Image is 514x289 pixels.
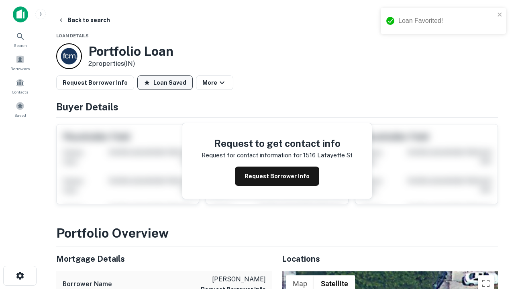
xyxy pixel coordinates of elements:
[14,112,26,118] span: Saved
[56,253,272,265] h5: Mortgage Details
[55,13,113,27] button: Back to search
[2,98,38,120] a: Saved
[56,75,134,90] button: Request Borrower Info
[398,16,495,26] div: Loan Favorited!
[56,224,498,243] h3: Portfolio Overview
[282,253,498,265] h5: Locations
[202,136,353,151] h4: Request to get contact info
[202,151,302,160] p: Request for contact information for
[88,44,173,59] h3: Portfolio Loan
[497,11,503,19] button: close
[201,275,266,284] p: [PERSON_NAME]
[56,100,498,114] h4: Buyer Details
[88,59,173,69] p: 2 properties (IN)
[13,6,28,22] img: capitalize-icon.png
[2,75,38,97] a: Contacts
[63,279,112,289] h6: Borrower Name
[137,75,193,90] button: Loan Saved
[14,42,27,49] span: Search
[303,151,353,160] p: 1516 lafayette st
[12,89,28,95] span: Contacts
[474,225,514,263] iframe: Chat Widget
[2,52,38,73] a: Borrowers
[196,75,233,90] button: More
[235,167,319,186] button: Request Borrower Info
[10,65,30,72] span: Borrowers
[56,33,89,38] span: Loan Details
[2,28,38,50] a: Search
